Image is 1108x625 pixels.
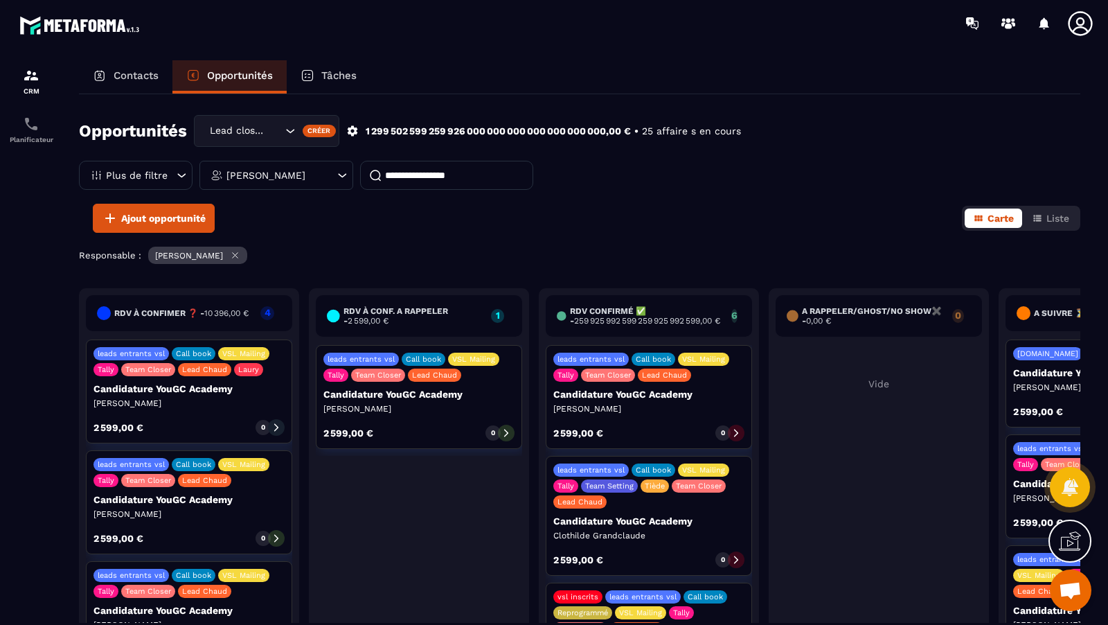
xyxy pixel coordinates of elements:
p: Tally [328,371,344,380]
p: 1 [491,310,504,320]
p: Candidature YouGC Academy [93,383,285,394]
p: vsl inscrits [557,592,598,601]
button: Carte [965,209,1022,228]
img: logo [19,12,144,38]
p: Tally [98,587,114,596]
p: Planificateur [3,136,59,143]
h6: RDV à conf. A RAPPELER - [343,306,485,326]
p: VSL Mailing [619,608,662,617]
p: [PERSON_NAME] [323,403,515,414]
p: 0 [261,423,265,432]
p: [DOMAIN_NAME] [1017,349,1078,358]
input: Search for option [268,123,282,139]
p: Tally [98,365,114,374]
p: Tâches [321,69,357,82]
p: Tally [673,608,690,617]
a: schedulerschedulerPlanificateur [3,105,59,154]
p: 0 [721,555,725,565]
p: Lead Chaud [642,371,687,380]
p: Vide [776,378,982,389]
p: • [634,125,638,138]
p: Plus de filtre [106,170,168,180]
p: Lead Chaud [182,365,227,374]
p: 2 599,00 € [1013,518,1063,527]
p: Call book [176,460,211,469]
p: Reprogrammé [557,608,608,617]
p: Lead Chaud [182,587,227,596]
a: Tâches [287,60,370,94]
p: Candidature YouGC Academy [93,605,285,616]
h6: A RAPPELER/GHOST/NO SHOW✖️ - [802,306,945,326]
div: Search for option [194,115,339,147]
span: 0,00 € [806,316,831,326]
p: [PERSON_NAME] [226,170,305,180]
p: 0 [952,310,964,320]
p: Team Closer [676,482,722,491]
span: Lead closing [206,123,268,139]
p: Team Closer [585,371,631,380]
p: VSL Mailing [452,355,495,364]
p: Team Closer [125,587,171,596]
p: 2 599,00 € [93,423,143,432]
p: Lead Chaud [1017,587,1062,596]
p: Lead Chaud [557,498,602,507]
p: CRM [3,87,59,95]
span: 10 396,00 € [204,308,249,318]
p: [PERSON_NAME] [93,398,285,409]
h2: Opportunités [79,117,187,145]
p: leads entrants vsl [328,355,395,364]
img: formation [23,67,39,84]
p: Tally [1017,460,1034,469]
span: Carte [988,213,1014,224]
p: VSL Mailing [682,466,725,475]
p: Call book [406,355,441,364]
p: VSL Mailing [222,460,265,469]
p: Call book [636,355,671,364]
span: Liste [1046,213,1069,224]
p: [PERSON_NAME] [93,509,285,520]
p: leads entrants vsl [557,355,625,364]
p: Opportunités [207,69,273,82]
div: Ouvrir le chat [1050,570,1091,611]
p: Laury [238,365,259,374]
p: 2 599,00 € [553,428,603,438]
p: VSL Mailing [222,349,265,358]
div: Créer [303,125,337,137]
p: 0 [721,428,725,438]
p: leads entrants vsl [98,460,165,469]
p: 2 599,00 € [1013,407,1063,416]
p: Tally [557,371,574,380]
p: [PERSON_NAME] [155,251,223,261]
p: 4 [260,308,274,317]
p: VSL Mailing [682,355,725,364]
p: 0 [491,428,495,438]
p: leads entrants vsl [98,571,165,580]
p: Tally [98,476,114,485]
p: Candidature YouGC Academy [553,389,744,400]
p: Team Closer [1045,460,1091,469]
p: Candidature YouGC Academy [553,516,744,527]
p: Candidature YouGC Academy [323,389,515,400]
p: [PERSON_NAME] [553,403,744,414]
p: 2 599,00 € [323,428,373,438]
p: Clothilde Grandclaude [553,530,744,541]
p: 1 299 502 599 259 926 000 000 000 000 000 000 000,00 € [366,125,631,138]
p: Call book [176,571,211,580]
p: Call book [688,592,723,601]
a: Opportunités [172,60,287,94]
p: Candidature YouGC Academy [93,494,285,505]
a: formationformationCRM [3,57,59,105]
p: Tally [557,482,574,491]
p: Team Setting [585,482,634,491]
p: Lead Chaud [412,371,457,380]
h6: Rdv confirmé ✅ - [570,306,724,326]
p: leads entrants vsl [98,349,165,358]
p: leads entrants vsl [557,466,625,475]
h6: RDV à confimer ❓ - [114,308,249,318]
img: scheduler [23,116,39,132]
p: Team Closer [125,365,171,374]
p: Call book [636,466,671,475]
p: VSL Mailing [222,571,265,580]
p: Responsable : [79,250,141,261]
p: Lead Chaud [182,476,227,485]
